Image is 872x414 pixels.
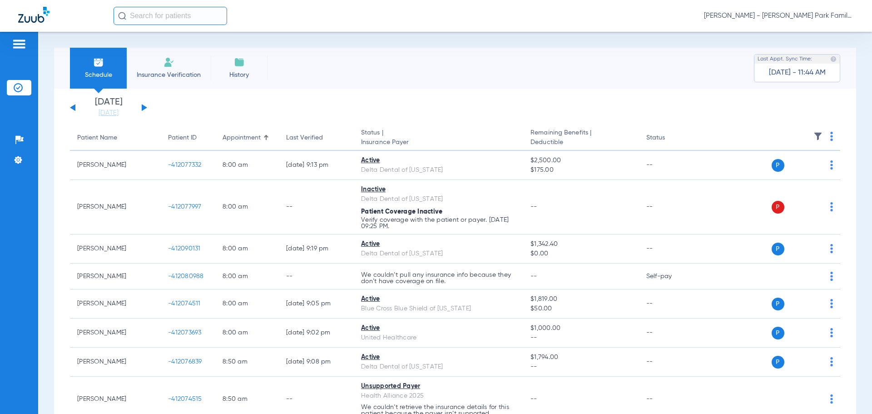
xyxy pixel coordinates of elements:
div: Last Verified [286,133,347,143]
td: [DATE] 9:02 PM [279,319,354,348]
div: Delta Dental of [US_STATE] [361,195,516,204]
td: [DATE] 9:19 PM [279,234,354,264]
div: Health Alliance 2025 [361,391,516,401]
img: group-dot-blue.svg [830,132,833,141]
div: Delta Dental of [US_STATE] [361,362,516,372]
img: Zuub Logo [18,7,50,23]
img: hamburger-icon [12,39,26,50]
td: [PERSON_NAME] [70,264,161,289]
span: -412074515 [168,396,202,402]
img: History [234,57,245,68]
span: Schedule [77,70,120,80]
div: Patient ID [168,133,197,143]
td: -- [639,319,700,348]
div: Inactive [361,185,516,195]
td: 8:00 AM [215,151,279,180]
li: [DATE] [81,98,136,118]
span: -412090131 [168,245,201,252]
span: -412080988 [168,273,204,279]
span: P [772,327,784,339]
th: Status [639,125,700,151]
td: [DATE] 9:08 PM [279,348,354,377]
span: $0.00 [530,249,631,259]
td: [PERSON_NAME] [70,151,161,180]
div: Active [361,239,516,249]
img: group-dot-blue.svg [830,244,833,253]
td: -- [279,180,354,234]
img: group-dot-blue.svg [830,202,833,211]
span: -412077997 [168,204,202,210]
img: filter.svg [813,132,822,141]
td: [PERSON_NAME] [70,180,161,234]
span: P [772,201,784,214]
span: P [772,356,784,369]
div: Active [361,156,516,165]
td: 8:00 AM [215,289,279,319]
p: Verify coverage with the patient or payer. [DATE] 09:25 PM. [361,217,516,229]
div: Blue Cross Blue Shield of [US_STATE] [361,304,516,314]
td: 8:50 AM [215,348,279,377]
span: Insurance Verification [134,70,204,80]
td: Self-pay [639,264,700,289]
td: 8:00 AM [215,234,279,264]
img: group-dot-blue.svg [830,357,833,366]
td: [DATE] 9:13 PM [279,151,354,180]
td: 8:00 AM [215,319,279,348]
p: We couldn’t pull any insurance info because they don’t have coverage on file. [361,272,516,284]
img: Schedule [93,57,104,68]
span: $1,794.00 [530,353,631,362]
span: $2,500.00 [530,156,631,165]
span: -412077332 [168,162,202,168]
div: Active [361,324,516,333]
img: last sync help info [830,56,837,62]
a: [DATE] [81,109,136,118]
span: History [218,70,261,80]
span: -412076839 [168,359,202,365]
span: P [772,159,784,172]
td: [PERSON_NAME] [70,289,161,319]
span: Last Appt. Sync Time: [758,55,812,64]
td: [DATE] 9:05 PM [279,289,354,319]
td: -- [639,289,700,319]
div: Patient Name [77,133,117,143]
div: Last Verified [286,133,323,143]
div: Unsupported Payer [361,382,516,391]
img: Manual Insurance Verification [163,57,174,68]
div: Delta Dental of [US_STATE] [361,165,516,175]
input: Search for patients [114,7,227,25]
img: group-dot-blue.svg [830,299,833,308]
span: -- [530,273,537,279]
div: Patient ID [168,133,208,143]
th: Remaining Benefits | [523,125,639,151]
div: Appointment [223,133,261,143]
td: -- [279,264,354,289]
span: -- [530,204,537,210]
div: Delta Dental of [US_STATE] [361,249,516,259]
td: -- [639,180,700,234]
th: Status | [354,125,523,151]
span: -- [530,396,537,402]
span: Insurance Payer [361,138,516,147]
div: Patient Name [77,133,154,143]
span: -- [530,333,631,343]
div: Active [361,294,516,304]
td: [PERSON_NAME] [70,319,161,348]
span: $1,819.00 [530,294,631,304]
img: group-dot-blue.svg [830,328,833,337]
span: [DATE] - 11:44 AM [769,68,826,77]
span: -- [530,362,631,372]
span: $1,342.40 [530,239,631,249]
span: Deductible [530,138,631,147]
span: $175.00 [530,165,631,175]
span: Patient Coverage Inactive [361,209,442,215]
img: group-dot-blue.svg [830,272,833,281]
span: P [772,243,784,255]
td: 8:00 AM [215,264,279,289]
div: Active [361,353,516,362]
td: [PERSON_NAME] [70,234,161,264]
div: Appointment [223,133,272,143]
span: $50.00 [530,304,631,314]
td: -- [639,348,700,377]
span: -412073693 [168,329,202,336]
td: [PERSON_NAME] [70,348,161,377]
